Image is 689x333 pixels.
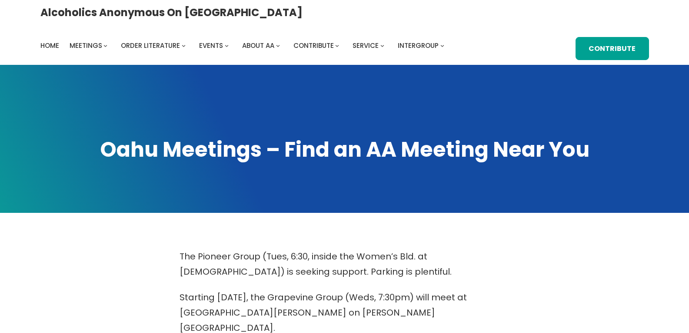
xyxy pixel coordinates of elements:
[353,41,379,50] span: Service
[70,41,102,50] span: Meetings
[40,3,303,22] a: Alcoholics Anonymous on [GEOGRAPHIC_DATA]
[40,41,59,50] span: Home
[398,40,439,52] a: Intergroup
[335,44,339,47] button: Contribute submenu
[398,41,439,50] span: Intergroup
[121,41,180,50] span: Order Literature
[293,41,334,50] span: Contribute
[576,37,649,61] a: Contribute
[40,40,59,52] a: Home
[380,44,384,47] button: Service submenu
[70,40,102,52] a: Meetings
[180,249,510,279] p: The Pioneer Group (Tues, 6:30, inside the Women’s Bld. at [DEMOGRAPHIC_DATA]) is seeking support....
[103,44,107,47] button: Meetings submenu
[440,44,444,47] button: Intergroup submenu
[199,41,223,50] span: Events
[199,40,223,52] a: Events
[182,44,186,47] button: Order Literature submenu
[40,40,447,52] nav: Intergroup
[40,136,649,164] h1: Oahu Meetings – Find an AA Meeting Near You
[242,41,274,50] span: About AA
[242,40,274,52] a: About AA
[276,44,280,47] button: About AA submenu
[353,40,379,52] a: Service
[225,44,229,47] button: Events submenu
[293,40,334,52] a: Contribute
